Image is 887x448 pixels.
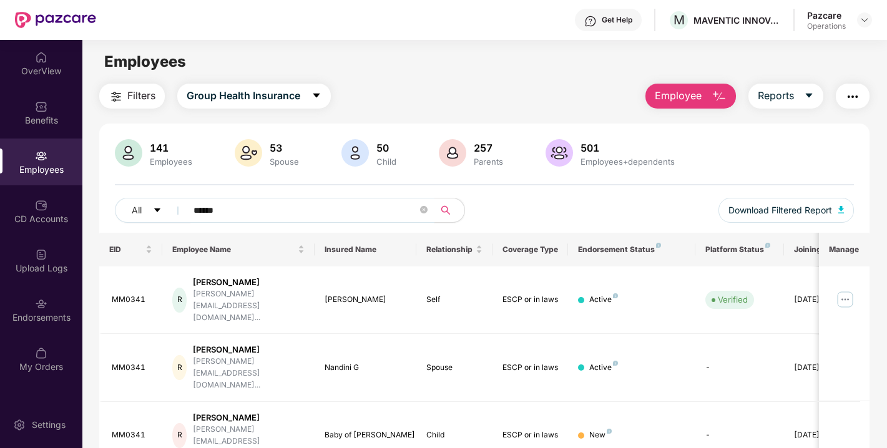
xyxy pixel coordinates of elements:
span: Employees [104,52,186,71]
div: [DATE] [794,429,850,441]
button: Allcaret-down [115,198,191,223]
div: Child [374,157,399,167]
div: ESCP or in laws [502,429,559,441]
th: Manage [819,233,870,266]
img: svg+xml;base64,PHN2ZyB4bWxucz0iaHR0cDovL3d3dy53My5vcmcvMjAwMC9zdmciIHhtbG5zOnhsaW5rPSJodHRwOi8vd3... [341,139,369,167]
img: svg+xml;base64,PHN2ZyBpZD0iU2V0dGluZy0yMHgyMCIgeG1sbnM9Imh0dHA6Ly93d3cudzMub3JnLzIwMDAvc3ZnIiB3aW... [13,419,26,431]
img: svg+xml;base64,PHN2ZyBpZD0iQmVuZWZpdHMiIHhtbG5zPSJodHRwOi8vd3d3LnczLm9yZy8yMDAwL3N2ZyIgd2lkdGg9Ij... [35,100,47,113]
th: EID [99,233,163,266]
img: svg+xml;base64,PHN2ZyBpZD0iVXBsb2FkX0xvZ3MiIGRhdGEtbmFtZT0iVXBsb2FkIExvZ3MiIHhtbG5zPSJodHRwOi8vd3... [35,248,47,261]
img: svg+xml;base64,PHN2ZyB4bWxucz0iaHR0cDovL3d3dy53My5vcmcvMjAwMC9zdmciIHhtbG5zOnhsaW5rPSJodHRwOi8vd3... [838,206,845,213]
img: svg+xml;base64,PHN2ZyB4bWxucz0iaHR0cDovL3d3dy53My5vcmcvMjAwMC9zdmciIHhtbG5zOnhsaW5rPSJodHRwOi8vd3... [712,89,727,104]
span: caret-down [311,90,321,102]
div: Self [426,294,483,306]
div: Child [426,429,483,441]
img: svg+xml;base64,PHN2ZyBpZD0iRHJvcGRvd24tMzJ4MzIiIHhtbG5zPSJodHRwOi8vd3d3LnczLm9yZy8yMDAwL3N2ZyIgd2... [860,15,870,25]
div: MM0341 [112,429,153,441]
button: Reportscaret-down [748,84,823,109]
th: Coverage Type [493,233,569,266]
button: Download Filtered Report [718,198,855,223]
img: manageButton [835,290,855,310]
span: caret-down [153,206,162,216]
div: MM0341 [112,362,153,374]
div: Platform Status [705,245,774,255]
button: Group Health Insurancecaret-down [177,84,331,109]
img: svg+xml;base64,PHN2ZyB4bWxucz0iaHR0cDovL3d3dy53My5vcmcvMjAwMC9zdmciIHdpZHRoPSI4IiBoZWlnaHQ9IjgiIH... [607,429,612,434]
span: Group Health Insurance [187,88,300,104]
div: 50 [374,142,399,154]
button: Filters [99,84,165,109]
img: svg+xml;base64,PHN2ZyB4bWxucz0iaHR0cDovL3d3dy53My5vcmcvMjAwMC9zdmciIHhtbG5zOnhsaW5rPSJodHRwOi8vd3... [546,139,573,167]
div: 501 [578,142,677,154]
th: Joining Date [784,233,860,266]
div: Baby of [PERSON_NAME] [325,429,406,441]
div: [PERSON_NAME][EMAIL_ADDRESS][DOMAIN_NAME]... [193,356,305,391]
div: ESCP or in laws [502,362,559,374]
div: Active [589,362,618,374]
img: svg+xml;base64,PHN2ZyBpZD0iQ0RfQWNjb3VudHMiIGRhdGEtbmFtZT0iQ0QgQWNjb3VudHMiIHhtbG5zPSJodHRwOi8vd3... [35,199,47,212]
span: All [132,203,142,217]
span: search [434,205,458,215]
img: svg+xml;base64,PHN2ZyB4bWxucz0iaHR0cDovL3d3dy53My5vcmcvMjAwMC9zdmciIHdpZHRoPSI4IiBoZWlnaHQ9IjgiIH... [765,243,770,248]
div: 141 [147,142,195,154]
span: Employee [655,88,702,104]
div: Employees+dependents [578,157,677,167]
button: Employee [645,84,736,109]
img: svg+xml;base64,PHN2ZyB4bWxucz0iaHR0cDovL3d3dy53My5vcmcvMjAwMC9zdmciIHdpZHRoPSI4IiBoZWlnaHQ9IjgiIH... [656,243,661,248]
span: Employee Name [172,245,295,255]
div: Active [589,294,618,306]
th: Relationship [416,233,493,266]
div: Parents [471,157,506,167]
div: MM0341 [112,294,153,306]
div: [PERSON_NAME] [325,294,406,306]
div: R [172,423,187,448]
span: Relationship [426,245,473,255]
th: Employee Name [162,233,315,266]
span: close-circle [420,205,428,217]
div: Spouse [426,362,483,374]
img: svg+xml;base64,PHN2ZyBpZD0iTXlfT3JkZXJzIiBkYXRhLW5hbWU9Ik15IE9yZGVycyIgeG1sbnM9Imh0dHA6Ly93d3cudz... [35,347,47,359]
img: svg+xml;base64,PHN2ZyB4bWxucz0iaHR0cDovL3d3dy53My5vcmcvMjAwMC9zdmciIHhtbG5zOnhsaW5rPSJodHRwOi8vd3... [115,139,142,167]
span: Reports [758,88,794,104]
div: [PERSON_NAME] [193,276,305,288]
img: svg+xml;base64,PHN2ZyBpZD0iSG9tZSIgeG1sbnM9Imh0dHA6Ly93d3cudzMub3JnLzIwMDAvc3ZnIiB3aWR0aD0iMjAiIG... [35,51,47,64]
div: New [589,429,612,441]
div: Get Help [602,15,632,25]
div: R [172,355,187,380]
span: M [674,12,685,27]
button: search [434,198,465,223]
img: svg+xml;base64,PHN2ZyBpZD0iSGVscC0zMngzMiIgeG1sbnM9Imh0dHA6Ly93d3cudzMub3JnLzIwMDAvc3ZnIiB3aWR0aD... [584,15,597,27]
span: Download Filtered Report [728,203,832,217]
th: Insured Name [315,233,416,266]
div: Endorsement Status [578,245,685,255]
div: [DATE] [794,362,850,374]
img: svg+xml;base64,PHN2ZyB4bWxucz0iaHR0cDovL3d3dy53My5vcmcvMjAwMC9zdmciIHdpZHRoPSI4IiBoZWlnaHQ9IjgiIH... [613,361,618,366]
img: svg+xml;base64,PHN2ZyB4bWxucz0iaHR0cDovL3d3dy53My5vcmcvMjAwMC9zdmciIHhtbG5zOnhsaW5rPSJodHRwOi8vd3... [439,139,466,167]
td: - [695,334,784,402]
img: svg+xml;base64,PHN2ZyB4bWxucz0iaHR0cDovL3d3dy53My5vcmcvMjAwMC9zdmciIHdpZHRoPSIyNCIgaGVpZ2h0PSIyNC... [845,89,860,104]
div: Verified [718,293,748,306]
img: svg+xml;base64,PHN2ZyBpZD0iRW5kb3JzZW1lbnRzIiB4bWxucz0iaHR0cDovL3d3dy53My5vcmcvMjAwMC9zdmciIHdpZH... [35,298,47,310]
div: Employees [147,157,195,167]
div: Settings [28,419,69,431]
div: 53 [267,142,301,154]
div: [PERSON_NAME] [193,344,305,356]
img: svg+xml;base64,PHN2ZyB4bWxucz0iaHR0cDovL3d3dy53My5vcmcvMjAwMC9zdmciIHdpZHRoPSI4IiBoZWlnaHQ9IjgiIH... [613,293,618,298]
div: Spouse [267,157,301,167]
span: EID [109,245,144,255]
div: R [172,288,187,313]
div: Nandini G [325,362,406,374]
div: MAVENTIC INNOVATIVE SOLUTIONS PRIVATE LIMITED [693,14,781,26]
div: [PERSON_NAME] [193,412,305,424]
div: [PERSON_NAME][EMAIL_ADDRESS][DOMAIN_NAME]... [193,288,305,324]
img: New Pazcare Logo [15,12,96,28]
div: [DATE] [794,294,850,306]
span: close-circle [420,206,428,213]
img: svg+xml;base64,PHN2ZyBpZD0iRW1wbG95ZWVzIiB4bWxucz0iaHR0cDovL3d3dy53My5vcmcvMjAwMC9zdmciIHdpZHRoPS... [35,150,47,162]
div: ESCP or in laws [502,294,559,306]
img: svg+xml;base64,PHN2ZyB4bWxucz0iaHR0cDovL3d3dy53My5vcmcvMjAwMC9zdmciIHdpZHRoPSIyNCIgaGVpZ2h0PSIyNC... [109,89,124,104]
span: Filters [127,88,155,104]
div: Pazcare [807,9,846,21]
div: 257 [471,142,506,154]
img: svg+xml;base64,PHN2ZyB4bWxucz0iaHR0cDovL3d3dy53My5vcmcvMjAwMC9zdmciIHhtbG5zOnhsaW5rPSJodHRwOi8vd3... [235,139,262,167]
